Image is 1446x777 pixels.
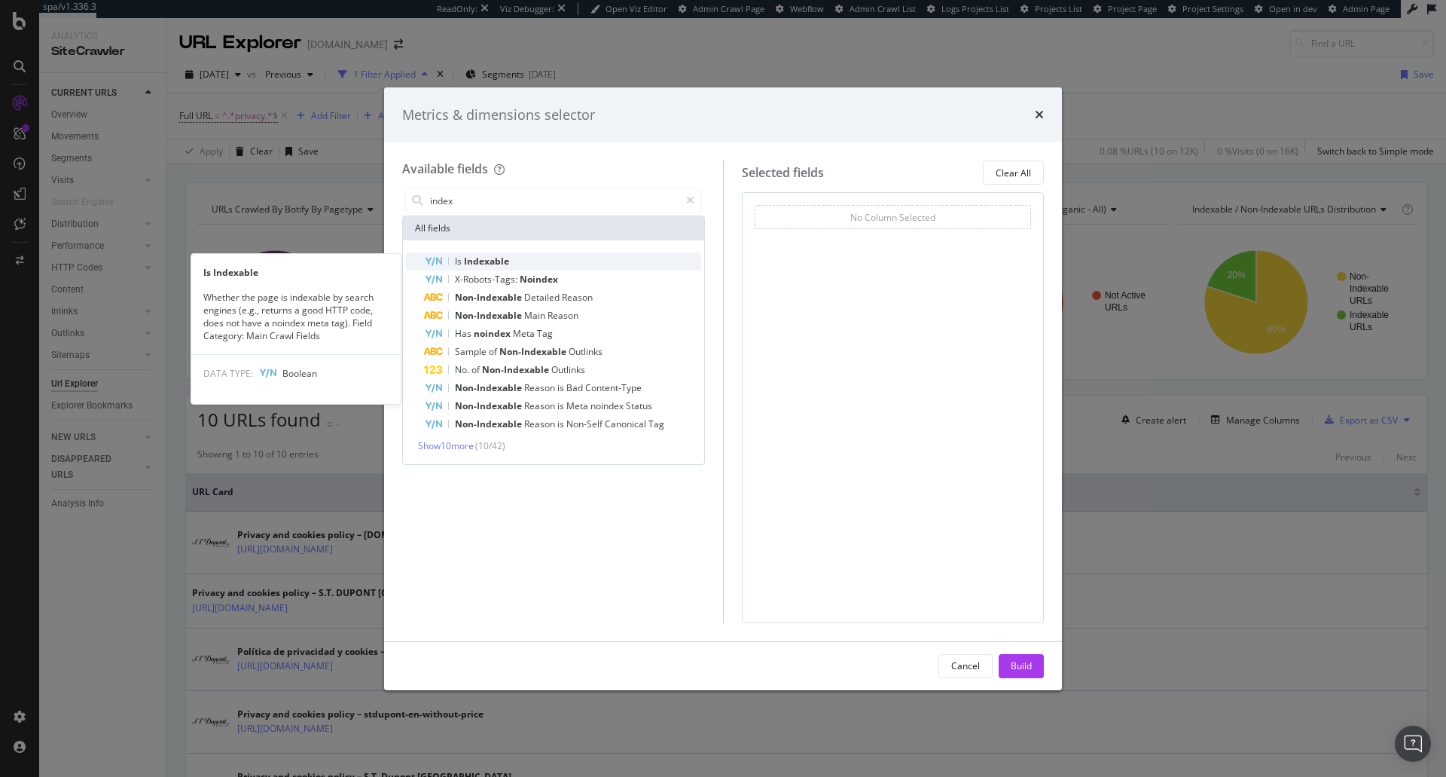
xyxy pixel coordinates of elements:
[475,439,505,452] span: ( 10 / 42 )
[464,255,509,268] span: Indexable
[1395,726,1431,762] div: Open Intercom Messenger
[191,266,401,279] div: Is Indexable
[513,327,537,340] span: Meta
[548,309,578,322] span: Reason
[524,309,548,322] span: Main
[455,327,474,340] span: Has
[455,255,464,268] span: Is
[455,309,524,322] span: Non-Indexable
[983,161,1044,185] button: Clear All
[524,381,557,394] span: Reason
[402,106,595,125] div: Metrics & dimensions selector
[455,381,524,394] span: Non-Indexable
[455,363,471,376] span: No.
[455,345,489,358] span: Sample
[482,363,551,376] span: Non-Indexable
[520,273,558,286] span: Noindex
[590,399,626,412] span: noindex
[418,439,474,452] span: Show 10 more
[1011,659,1032,672] div: Build
[551,363,585,376] span: Outlinks
[605,418,648,430] span: Canonical
[938,654,993,678] button: Cancel
[403,216,704,240] div: All fields
[471,363,482,376] span: of
[566,381,585,394] span: Bad
[585,381,642,394] span: Content-Type
[566,418,605,430] span: Non-Self
[537,327,553,340] span: Tag
[951,659,980,672] div: Cancel
[566,399,590,412] span: Meta
[455,418,524,430] span: Non-Indexable
[569,345,602,358] span: Outlinks
[557,418,566,430] span: is
[191,291,401,343] div: Whether the page is indexable by search engines (e.g., returns a good HTTP code, does not have a ...
[489,345,499,358] span: of
[626,399,652,412] span: Status
[742,164,824,182] div: Selected fields
[557,399,566,412] span: is
[999,654,1044,678] button: Build
[384,87,1062,690] div: modal
[429,189,679,212] input: Search by field name
[474,327,513,340] span: noindex
[648,418,664,430] span: Tag
[850,211,935,224] div: No Column Selected
[524,418,557,430] span: Reason
[996,167,1031,179] div: Clear All
[562,291,593,304] span: Reason
[524,291,562,304] span: Detailed
[455,291,524,304] span: Non-Indexable
[499,345,569,358] span: Non-Indexable
[1035,106,1044,125] div: times
[455,399,524,412] span: Non-Indexable
[402,161,488,177] div: Available fields
[455,273,520,286] span: X-Robots-Tags:
[524,399,557,412] span: Reason
[557,381,566,394] span: is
